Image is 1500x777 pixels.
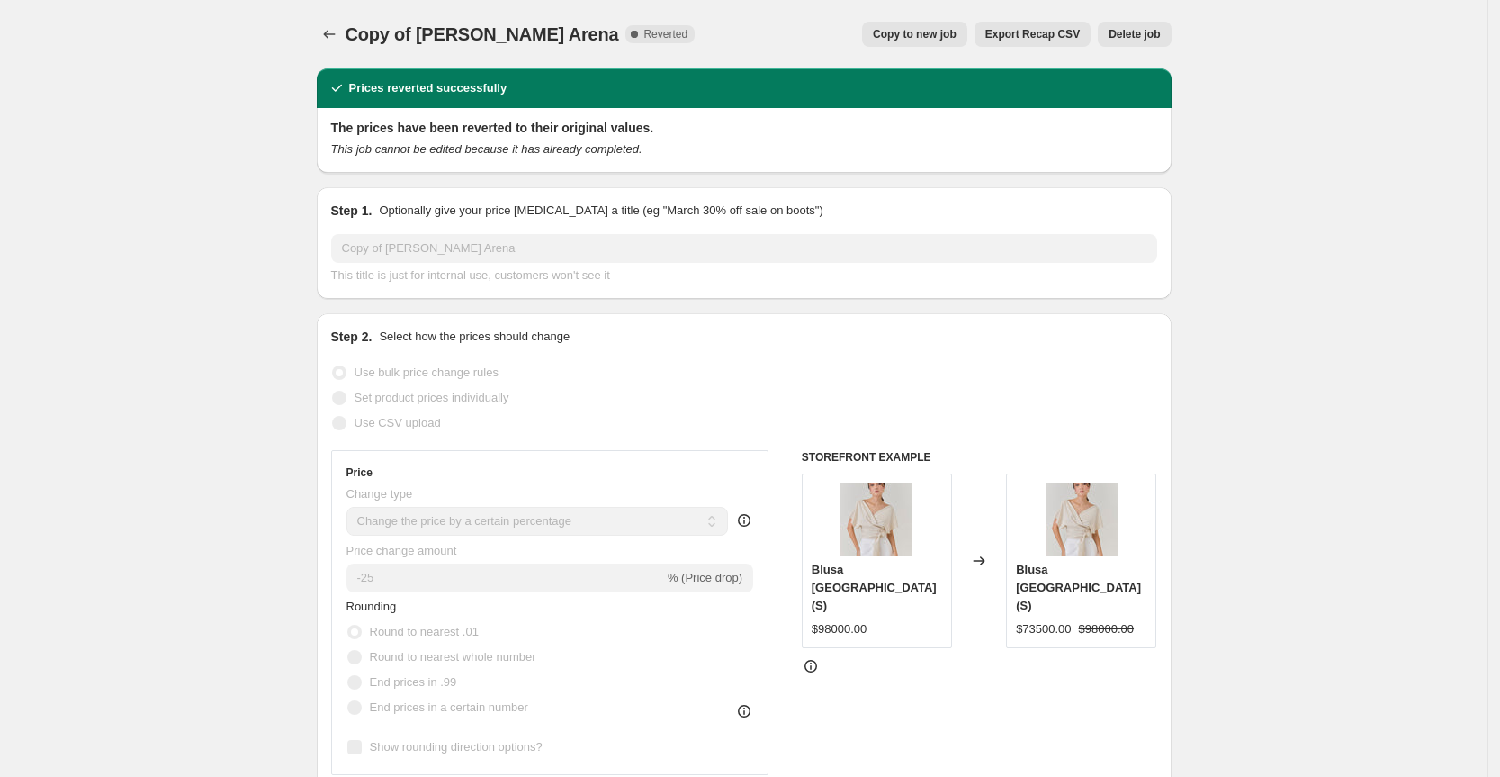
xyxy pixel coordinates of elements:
[1079,622,1134,636] span: $98000.00
[643,27,687,41] span: Reverted
[1046,483,1118,556] img: arena_2410305_1_0feae4ca-2f30-409a-83ef-cf897fed8bf6_80x.jpg
[355,416,441,429] span: Use CSV upload
[331,268,610,282] span: This title is just for internal use, customers won't see it
[1016,563,1141,612] span: Blusa [GEOGRAPHIC_DATA] (S)
[862,22,967,47] button: Copy to new job
[355,366,499,379] span: Use bulk price change rules
[840,483,912,556] img: arena_2410305_1_0feae4ca-2f30-409a-83ef-cf897fed8bf6_80x.jpg
[1098,22,1171,47] button: Delete job
[346,24,619,44] span: Copy of [PERSON_NAME] Arena
[370,675,457,689] span: End prices in .99
[1109,27,1160,41] span: Delete job
[873,27,957,41] span: Copy to new job
[1016,622,1071,636] span: $73500.00
[975,22,1091,47] button: Export Recap CSV
[379,202,822,220] p: Optionally give your price [MEDICAL_DATA] a title (eg "March 30% off sale on boots")
[331,328,373,346] h2: Step 2.
[346,564,664,592] input: -15
[668,571,742,584] span: % (Price drop)
[346,465,373,480] h3: Price
[379,328,570,346] p: Select how the prices should change
[349,79,507,97] h2: Prices reverted successfully
[331,142,642,156] i: This job cannot be edited because it has already completed.
[370,650,536,664] span: Round to nearest whole number
[370,625,479,638] span: Round to nearest .01
[735,511,753,529] div: help
[802,450,1157,465] h6: STOREFRONT EXAMPLE
[331,234,1157,263] input: 30% off holiday sale
[346,600,397,613] span: Rounding
[346,487,413,501] span: Change type
[355,391,509,404] span: Set product prices individually
[812,563,937,612] span: Blusa [GEOGRAPHIC_DATA] (S)
[331,119,1157,137] h2: The prices have been reverted to their original values.
[346,544,457,557] span: Price change amount
[985,27,1080,41] span: Export Recap CSV
[370,740,543,754] span: Show rounding direction options?
[812,622,867,636] span: $98000.00
[331,202,373,220] h2: Step 1.
[370,700,528,714] span: End prices in a certain number
[317,22,342,47] button: Price change jobs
